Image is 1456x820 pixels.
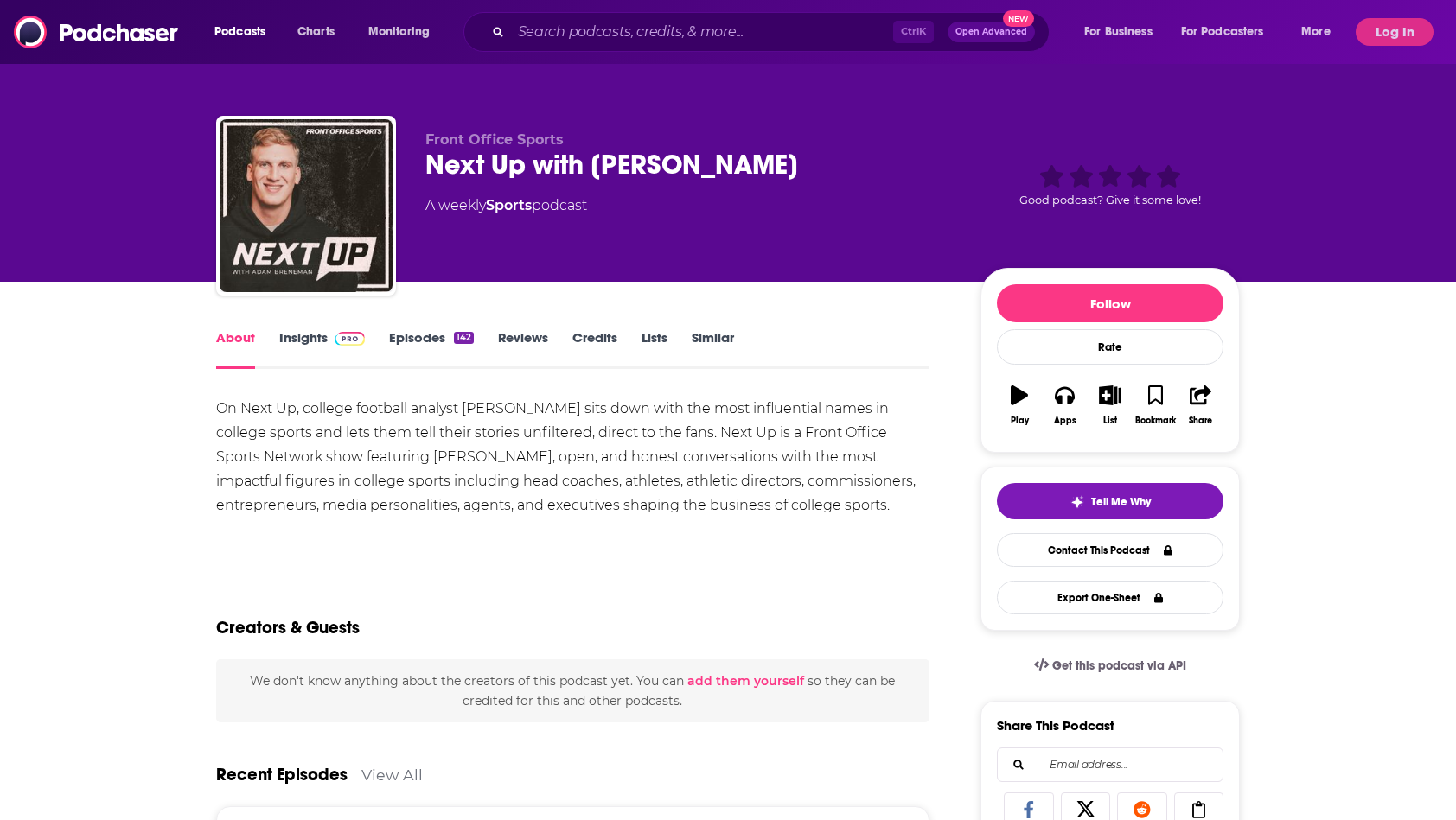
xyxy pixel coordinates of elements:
[1054,416,1076,426] div: Apps
[216,397,929,518] div: On Next Up, college football analyst [PERSON_NAME] sits down with the most influential names in c...
[220,119,393,292] img: Next Up with Adam Breneman
[498,329,548,369] a: Reviews
[214,20,265,44] span: Podcasts
[425,195,587,216] div: A weekly podcast
[202,18,288,46] button: open menu
[1019,194,1201,207] span: Good podcast? Give it some love!
[997,581,1223,614] button: Export One-Sheet
[687,674,804,688] button: add them yourself
[14,16,180,48] img: Podchaser - Follow, Share and Rate Podcasts
[1178,374,1223,436] button: Share
[1170,18,1289,46] button: open menu
[642,329,667,369] a: Lists
[997,533,1223,567] a: Contact This Podcast
[1103,416,1117,426] div: List
[216,764,348,785] a: Recent Episodes
[997,284,1223,322] button: Follow
[480,12,1066,52] div: Search podcasts, credits, & more...
[486,197,532,213] a: Sports
[361,766,423,784] a: View All
[356,18,452,46] button: open menu
[335,332,365,346] img: Podchaser Pro
[425,131,564,148] span: Front Office Sports
[1072,18,1174,46] button: open menu
[389,329,474,369] a: Episodes142
[286,18,345,46] a: Charts
[893,21,934,43] span: Ctrl K
[997,483,1223,519] button: tell me why sparkleTell Me Why
[1084,20,1153,44] span: For Business
[1091,495,1151,509] span: Tell Me Why
[1012,748,1209,781] input: Email address...
[692,329,734,369] a: Similar
[454,332,474,344] div: 142
[279,329,365,369] a: InsightsPodchaser Pro
[511,18,893,46] input: Search podcasts, credits, & more...
[1052,658,1186,673] span: Get this podcast via API
[1070,495,1084,509] img: tell me why sparkle
[1011,416,1029,426] div: Play
[216,617,360,639] h2: Creators & Guests
[955,28,1027,36] span: Open Advanced
[980,131,1240,238] div: Good podcast? Give it some love!
[997,717,1114,734] h3: Share This Podcast
[1181,20,1264,44] span: For Podcasters
[1088,374,1133,436] button: List
[997,329,1223,365] div: Rate
[997,747,1223,782] div: Search followers
[1042,374,1087,436] button: Apps
[297,20,335,44] span: Charts
[1003,10,1034,27] span: New
[216,329,255,369] a: About
[250,673,895,708] span: We don't know anything about the creators of this podcast yet . You can so they can be credited f...
[1289,18,1352,46] button: open menu
[1356,18,1434,46] button: Log In
[1133,374,1178,436] button: Bookmark
[1301,20,1331,44] span: More
[572,329,617,369] a: Credits
[1020,645,1200,687] a: Get this podcast via API
[1135,416,1176,426] div: Bookmark
[997,374,1042,436] button: Play
[1189,416,1212,426] div: Share
[948,22,1035,42] button: Open AdvancedNew
[368,20,430,44] span: Monitoring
